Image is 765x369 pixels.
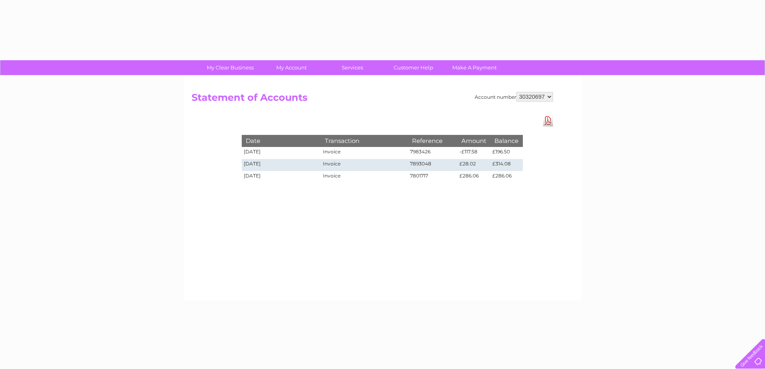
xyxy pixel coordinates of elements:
[258,60,324,75] a: My Account
[490,171,522,183] td: £286.06
[490,159,522,171] td: £314.08
[321,171,408,183] td: Invoice
[197,60,263,75] a: My Clear Business
[490,147,522,159] td: £196.50
[319,60,386,75] a: Services
[242,135,321,147] th: Date
[242,171,321,183] td: [DATE]
[408,171,458,183] td: 7801717
[457,147,490,159] td: -£117.58
[321,135,408,147] th: Transaction
[457,171,490,183] td: £286.06
[242,159,321,171] td: [DATE]
[192,92,553,107] h2: Statement of Accounts
[408,135,458,147] th: Reference
[475,92,553,102] div: Account number
[457,135,490,147] th: Amount
[321,159,408,171] td: Invoice
[408,147,458,159] td: 7983426
[490,135,522,147] th: Balance
[543,115,553,126] a: Download Pdf
[380,60,447,75] a: Customer Help
[242,147,321,159] td: [DATE]
[441,60,508,75] a: Make A Payment
[321,147,408,159] td: Invoice
[408,159,458,171] td: 7893048
[457,159,490,171] td: £28.02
